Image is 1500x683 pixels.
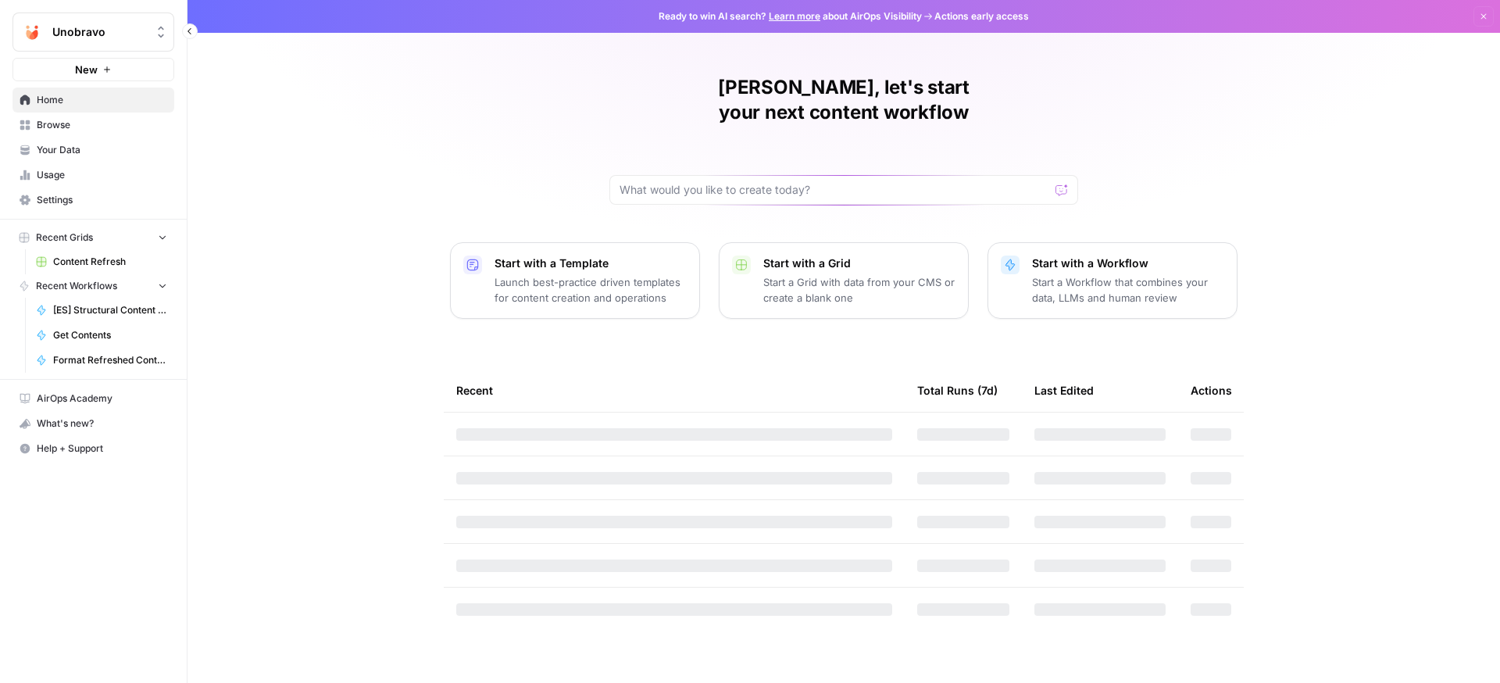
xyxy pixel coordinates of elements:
[719,242,969,319] button: Start with a GridStart a Grid with data from your CMS or create a blank one
[36,231,93,245] span: Recent Grids
[12,163,174,188] a: Usage
[53,303,167,317] span: [ES] Structural Content Refresh
[12,274,174,298] button: Recent Workflows
[1032,274,1224,306] p: Start a Workflow that combines your data, LLMs and human review
[53,328,167,342] span: Get Contents
[12,188,174,213] a: Settings
[934,9,1029,23] span: Actions early access
[609,75,1078,125] h1: [PERSON_NAME], let's start your next content workflow
[763,256,955,271] p: Start with a Grid
[18,18,46,46] img: Unobravo Logo
[659,9,922,23] span: Ready to win AI search? about AirOps Visibility
[37,442,167,456] span: Help + Support
[987,242,1237,319] button: Start with a WorkflowStart a Workflow that combines your data, LLMs and human review
[620,182,1049,198] input: What would you like to create today?
[12,88,174,113] a: Home
[53,353,167,367] span: Format Refreshed Content
[917,369,998,412] div: Total Runs (7d)
[53,255,167,269] span: Content Refresh
[769,10,820,22] a: Learn more
[12,436,174,461] button: Help + Support
[29,323,174,348] a: Get Contents
[37,392,167,406] span: AirOps Academy
[1191,369,1232,412] div: Actions
[52,24,147,40] span: Unobravo
[495,274,687,306] p: Launch best-practice driven templates for content creation and operations
[75,62,98,77] span: New
[37,168,167,182] span: Usage
[12,113,174,138] a: Browse
[36,279,117,293] span: Recent Workflows
[12,138,174,163] a: Your Data
[12,13,174,52] button: Workspace: Unobravo
[12,58,174,81] button: New
[29,348,174,373] a: Format Refreshed Content
[12,226,174,249] button: Recent Grids
[37,93,167,107] span: Home
[29,249,174,274] a: Content Refresh
[1034,369,1094,412] div: Last Edited
[29,298,174,323] a: [ES] Structural Content Refresh
[763,274,955,306] p: Start a Grid with data from your CMS or create a blank one
[12,411,174,436] button: What's new?
[450,242,700,319] button: Start with a TemplateLaunch best-practice driven templates for content creation and operations
[495,256,687,271] p: Start with a Template
[37,193,167,207] span: Settings
[456,369,892,412] div: Recent
[37,118,167,132] span: Browse
[13,412,173,435] div: What's new?
[1032,256,1224,271] p: Start with a Workflow
[12,386,174,411] a: AirOps Academy
[37,143,167,157] span: Your Data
